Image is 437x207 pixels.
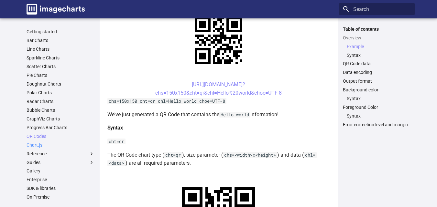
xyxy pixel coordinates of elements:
a: GraphViz Charts [27,116,94,122]
a: Polar Charts [27,90,94,96]
img: chart [183,5,254,75]
a: [URL][DOMAIN_NAME]?chs=150x150&cht=qr&chl=Hello%20world&choe=UTF-8 [155,81,282,96]
a: QR Code data [343,61,411,67]
p: The QR Code chart type ( ), size parameter ( ) and data ( ) are all required parameters. [107,151,330,167]
a: Line Charts [27,46,94,52]
code: cht=qr [164,152,182,158]
a: Image-Charts documentation [24,1,87,17]
h4: Syntax [107,124,330,132]
a: Syntax [347,113,411,119]
a: Syntax [347,96,411,101]
a: Overview [343,35,411,41]
p: We've just generated a QR Code that contains the information! [107,110,330,119]
code: chs=<width>x<height> [223,152,277,158]
label: Guides [27,160,94,165]
a: Scatter Charts [27,64,94,69]
a: Error correction level and margin [343,122,411,128]
nav: Foreground Color [343,113,411,119]
a: Gallery [27,168,94,174]
a: Progress Bar Charts [27,125,94,130]
a: Example [347,44,411,49]
label: Table of contents [339,26,415,32]
a: Syntax [347,52,411,58]
nav: Overview [343,44,411,58]
a: On Premise [27,194,94,200]
code: chs=150x150 cht=qr chl=Hello world choe=UTF-8 [107,98,226,104]
a: Foreground Color [343,104,411,110]
a: SDK & libraries [27,185,94,191]
code: Hello world [219,112,250,118]
a: Bubble Charts [27,107,94,113]
a: Doughnut Charts [27,81,94,87]
a: Radar Charts [27,98,94,104]
a: Pie Charts [27,72,94,78]
label: Reference [27,151,94,157]
a: Chart.js [27,142,94,148]
nav: Table of contents [339,26,415,128]
input: Search [339,3,415,15]
a: Sparkline Charts [27,55,94,61]
a: Output format [343,78,411,84]
img: logo [27,4,85,15]
nav: Background color [343,96,411,101]
a: Bar Charts [27,37,94,43]
a: Data encoding [343,69,411,75]
a: Getting started [27,29,94,35]
a: Background color [343,87,411,93]
a: Enterprise [27,177,94,182]
a: QR Codes [27,133,94,139]
code: cht=qr [107,139,126,144]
